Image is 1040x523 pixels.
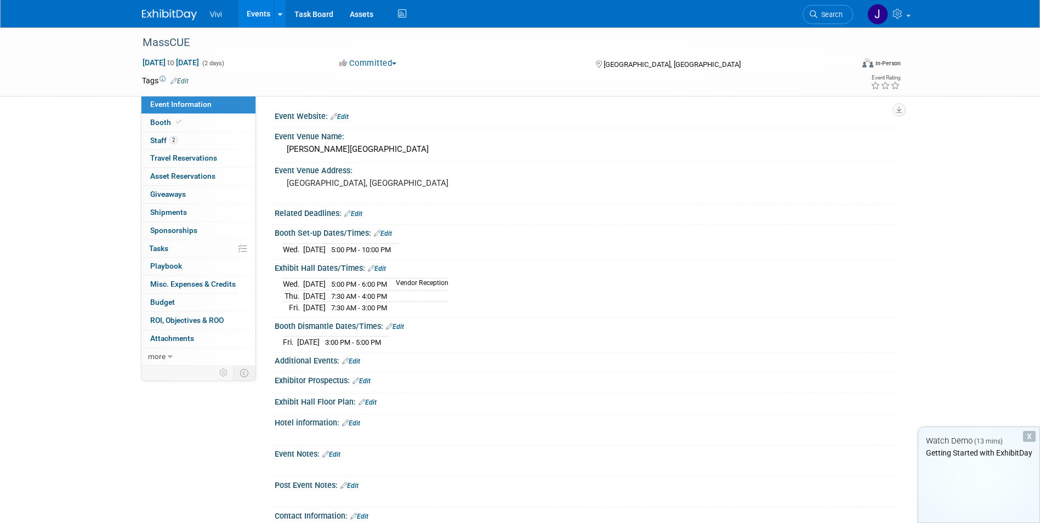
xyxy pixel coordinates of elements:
[803,5,853,24] a: Search
[331,280,387,288] span: 5:00 PM - 6:00 PM
[275,205,899,219] div: Related Deadlines:
[353,377,371,385] a: Edit
[150,208,187,217] span: Shipments
[871,75,900,81] div: Event Rating
[303,290,326,302] td: [DATE]
[142,75,189,86] td: Tags
[331,113,349,121] a: Edit
[171,77,189,85] a: Edit
[788,57,901,73] div: Event Format
[817,10,843,19] span: Search
[148,352,166,361] span: more
[141,168,255,185] a: Asset Reservations
[297,337,320,348] td: [DATE]
[150,172,215,180] span: Asset Reservations
[275,394,899,408] div: Exhibit Hall Floor Plan:
[275,414,899,429] div: Hotel information:
[150,334,194,343] span: Attachments
[283,302,303,314] td: Fri.
[150,298,175,306] span: Budget
[1023,431,1036,442] div: Dismiss
[331,304,387,312] span: 7:30 AM - 3:00 PM
[141,348,255,366] a: more
[141,222,255,240] a: Sponsorships
[342,419,360,427] a: Edit
[275,446,899,460] div: Event Notes:
[210,10,222,19] span: Vivi
[141,276,255,293] a: Misc. Expenses & Credits
[340,482,359,490] a: Edit
[141,186,255,203] a: Giveaways
[150,190,186,198] span: Giveaways
[283,290,303,302] td: Thu.
[303,302,326,314] td: [DATE]
[325,338,381,346] span: 3:00 PM - 5:00 PM
[918,435,1039,447] div: Watch Demo
[141,258,255,275] a: Playbook
[150,136,178,145] span: Staff
[176,119,181,125] i: Booth reservation complete
[141,114,255,132] a: Booth
[150,118,184,127] span: Booth
[275,477,899,491] div: Post Event Notes:
[149,244,168,253] span: Tasks
[141,96,255,113] a: Event Information
[331,246,391,254] span: 5:00 PM - 10:00 PM
[344,210,362,218] a: Edit
[389,278,448,291] td: Vendor Reception
[303,278,326,291] td: [DATE]
[336,58,401,69] button: Committed
[287,178,522,188] pre: [GEOGRAPHIC_DATA], [GEOGRAPHIC_DATA]
[201,60,224,67] span: (2 days)
[275,260,899,274] div: Exhibit Hall Dates/Times:
[275,372,899,386] div: Exhibitor Prospectus:
[150,261,182,270] span: Playbook
[141,330,255,348] a: Attachments
[142,9,197,20] img: ExhibitDay
[141,204,255,221] a: Shipments
[283,141,890,158] div: [PERSON_NAME][GEOGRAPHIC_DATA]
[875,59,901,67] div: In-Person
[275,225,899,239] div: Booth Set-up Dates/Times:
[322,451,340,458] a: Edit
[141,312,255,329] a: ROI, Objectives & ROO
[867,4,888,25] img: John Farley
[283,278,303,291] td: Wed.
[150,100,212,109] span: Event Information
[169,136,178,144] span: 2
[150,316,224,325] span: ROI, Objectives & ROO
[166,58,176,67] span: to
[275,318,899,332] div: Booth Dismantle Dates/Times:
[139,33,837,53] div: MassCUE
[359,399,377,406] a: Edit
[368,265,386,272] a: Edit
[275,508,899,522] div: Contact Information:
[214,366,234,380] td: Personalize Event Tab Strip
[142,58,200,67] span: [DATE] [DATE]
[374,230,392,237] a: Edit
[974,437,1003,445] span: (13 mins)
[303,243,326,255] td: [DATE]
[331,292,387,300] span: 7:30 AM - 4:00 PM
[386,323,404,331] a: Edit
[141,132,255,150] a: Staff2
[604,60,741,69] span: [GEOGRAPHIC_DATA], [GEOGRAPHIC_DATA]
[150,226,197,235] span: Sponsorships
[233,366,255,380] td: Toggle Event Tabs
[150,280,236,288] span: Misc. Expenses & Credits
[150,154,217,162] span: Travel Reservations
[275,128,899,142] div: Event Venue Name:
[275,162,899,176] div: Event Venue Address:
[918,447,1039,458] div: Getting Started with ExhibitDay
[283,337,297,348] td: Fri.
[862,59,873,67] img: Format-Inperson.png
[141,240,255,258] a: Tasks
[283,243,303,255] td: Wed.
[350,513,368,520] a: Edit
[141,150,255,167] a: Travel Reservations
[342,357,360,365] a: Edit
[275,108,899,122] div: Event Website:
[275,353,899,367] div: Additional Events:
[141,294,255,311] a: Budget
